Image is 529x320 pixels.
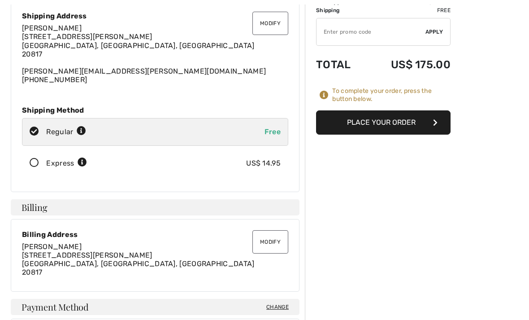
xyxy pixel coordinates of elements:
[22,302,89,311] span: Payment Method
[22,24,82,32] span: [PERSON_NAME]
[266,303,289,311] span: Change
[46,158,87,169] div: Express
[22,75,87,84] a: [PHONE_NUMBER]
[22,251,255,276] span: [STREET_ADDRESS][PERSON_NAME] [GEOGRAPHIC_DATA], [GEOGRAPHIC_DATA], [GEOGRAPHIC_DATA] 20817
[316,6,365,14] td: Shipping
[316,110,451,135] button: Place Your Order
[425,28,443,36] span: Apply
[332,87,451,103] div: To complete your order, press the button below.
[246,158,281,169] div: US$ 14.95
[22,32,255,58] span: [STREET_ADDRESS][PERSON_NAME] [GEOGRAPHIC_DATA], [GEOGRAPHIC_DATA], [GEOGRAPHIC_DATA] 20817
[365,49,451,80] td: US$ 175.00
[252,230,288,254] button: Modify
[22,12,288,20] div: Shipping Address
[317,18,425,45] input: Promo code
[22,242,82,251] span: [PERSON_NAME]
[22,203,47,212] span: Billing
[252,12,288,35] button: Modify
[316,49,365,80] td: Total
[22,230,288,239] div: Billing Address
[22,24,288,84] div: [PERSON_NAME][EMAIL_ADDRESS][PERSON_NAME][DOMAIN_NAME]
[264,127,281,136] span: Free
[46,127,86,137] div: Regular
[365,6,451,14] td: Free
[22,106,288,114] div: Shipping Method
